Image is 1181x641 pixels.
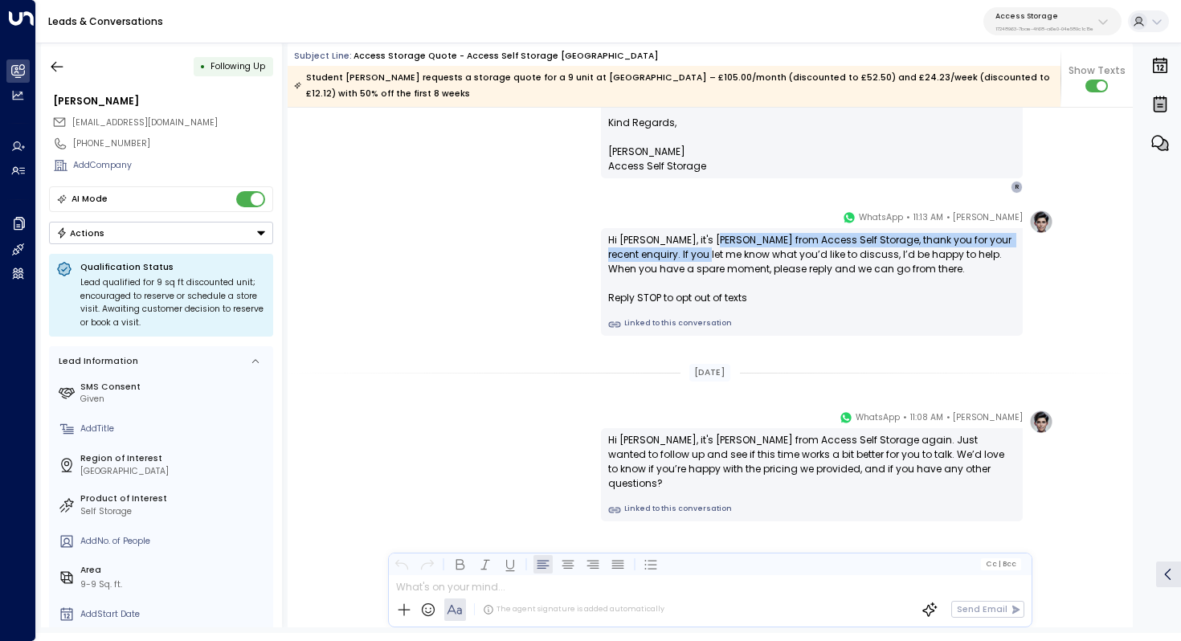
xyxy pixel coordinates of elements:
span: Following Up [210,60,265,72]
div: [DATE] [689,364,730,382]
button: Access Storage17248963-7bae-4f68-a6e0-04e589c1c15e [983,7,1122,35]
div: Hi [PERSON_NAME], it's [PERSON_NAME] from Access Self Storage again. Just wanted to follow up and... [608,433,1015,491]
span: [EMAIL_ADDRESS][DOMAIN_NAME] [72,116,218,129]
div: Student [PERSON_NAME] requests a storage quote for a 9 unit at [GEOGRAPHIC_DATA] – £105.00/month ... [294,70,1053,102]
span: Subject Line: [294,50,352,62]
span: WhatsApp [859,210,903,226]
span: Cc Bcc [986,560,1016,568]
p: 17248963-7bae-4f68-a6e0-04e589c1c15e [995,26,1093,32]
span: Kind Regards, [608,116,676,130]
div: [PHONE_NUMBER] [73,137,273,150]
button: Actions [49,222,273,244]
div: AddStart Date [80,608,268,621]
span: rasaa8011@gmail.com [72,116,218,129]
img: profile-logo.png [1029,210,1053,234]
div: AddNo. of People [80,535,268,548]
a: Linked to this conversation [608,504,1015,516]
span: • [946,210,950,226]
div: Actions [56,227,105,239]
span: | [998,560,1000,568]
p: Qualification Status [80,261,266,273]
button: Redo [417,554,436,574]
p: Access Storage [995,11,1093,21]
span: [PERSON_NAME] [953,410,1023,426]
div: Given [80,393,268,406]
div: [GEOGRAPHIC_DATA] [80,465,268,478]
span: [PERSON_NAME] [953,210,1023,226]
div: The agent signature is added automatically [483,604,664,615]
div: Hi [PERSON_NAME], it's [PERSON_NAME] from Access Self Storage, thank you for your recent enquiry.... [608,233,1015,305]
span: • [906,210,910,226]
div: R [1011,181,1024,194]
span: [PERSON_NAME] [608,145,685,159]
span: WhatsApp [856,410,900,426]
div: AI Mode [72,191,108,207]
span: • [946,410,950,426]
label: Area [80,564,268,577]
div: [PERSON_NAME] [53,94,273,108]
div: AddTitle [80,423,268,435]
span: Access Self Storage [608,159,706,174]
img: profile-logo.png [1029,410,1053,434]
span: 11:08 AM [910,410,943,426]
button: Undo [392,554,411,574]
button: Cc|Bcc [981,558,1021,570]
span: Show Texts [1069,63,1126,78]
label: Region of Interest [80,452,268,465]
div: 9-9 Sq. ft. [80,578,122,591]
a: Leads & Conversations [48,14,163,28]
div: • [200,55,206,77]
div: Lead qualified for 9 sq ft discounted unit; encouraged to reserve or schedule a store visit. Awai... [80,276,266,329]
label: Product of Interest [80,492,268,505]
div: AddCompany [73,159,273,172]
div: Self Storage [80,505,268,518]
a: Linked to this conversation [608,318,1015,331]
span: • [903,410,907,426]
div: Lead Information [55,355,138,368]
div: Access Storage Quote - Access Self Storage [GEOGRAPHIC_DATA] [353,50,659,63]
span: 11:13 AM [913,210,943,226]
label: SMS Consent [80,381,268,394]
div: Button group with a nested menu [49,222,273,244]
